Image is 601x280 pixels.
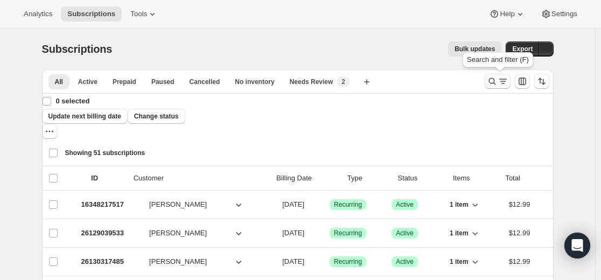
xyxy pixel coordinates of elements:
button: Search and filter results [485,74,511,89]
div: 26129039533[PERSON_NAME][DATE]SuccessRecurringSuccessActive1 item$12.99 [65,226,547,241]
span: [DATE] [282,257,304,265]
p: Status [398,173,418,184]
span: 1 item [450,257,469,266]
span: Prepaid [113,78,136,86]
p: 0 selected [56,96,90,107]
span: Subscriptions [67,10,115,18]
span: [DATE] [282,229,304,237]
p: 26130317485 [81,256,124,267]
span: Active [396,257,414,266]
p: Total [505,173,520,184]
span: Recurring [334,257,362,266]
span: Subscriptions [42,43,113,55]
span: $12.99 [509,200,530,208]
span: [PERSON_NAME] [149,228,207,239]
button: 1 item [443,254,484,269]
span: Export [512,45,533,53]
span: 2 [341,78,345,86]
span: [DATE] [282,200,304,208]
p: Billing Date [276,173,312,184]
button: [PERSON_NAME] [143,196,250,213]
button: Create new view [358,74,375,89]
span: Change status [134,112,179,121]
p: 26129039533 [81,228,124,239]
div: Open Intercom Messenger [564,233,590,258]
button: Bulk updates [448,41,501,57]
p: Customer [134,173,241,184]
span: Settings [551,10,577,18]
span: $12.99 [509,229,530,237]
div: 26130317485[PERSON_NAME][DATE]SuccessRecurringSuccessActive1 item$12.99 [65,254,547,269]
p: ID [91,173,98,184]
div: 16348217517[PERSON_NAME][DATE]SuccessRecurringSuccessActive1 item$12.99 [65,197,547,212]
span: 1 item [450,229,469,237]
span: Help [500,10,514,18]
span: Paused [151,78,174,86]
span: Active [396,229,414,237]
span: Bulk updates [455,45,495,53]
button: Analytics [17,6,59,22]
button: 1 item [443,197,484,212]
button: [PERSON_NAME] [143,253,250,270]
span: Recurring [334,229,362,237]
div: Items [453,173,470,184]
div: IDCustomerBilling DateTypeStatusItemsTotal [65,173,547,184]
button: [PERSON_NAME] [143,225,250,242]
div: Type [347,173,362,184]
span: [PERSON_NAME] [149,199,207,210]
span: 1 item [450,200,469,209]
span: [PERSON_NAME] [149,256,207,267]
button: Help [483,6,532,22]
button: Subscriptions [61,6,122,22]
button: Change status [128,109,185,124]
span: Cancelled [190,78,220,86]
button: Customize table column order and visibility [515,74,530,89]
span: Active [396,200,414,209]
span: No inventory [235,78,274,86]
span: Update next billing date [48,112,121,121]
span: Active [78,78,97,86]
button: 1 item [443,226,484,241]
span: Tools [130,10,147,18]
button: Sort the results [534,74,549,89]
span: Analytics [24,10,52,18]
span: Recurring [334,200,362,209]
span: Needs Review [290,78,333,86]
span: All [55,78,63,86]
p: 16348217517 [81,199,124,210]
button: Settings [534,6,584,22]
button: Export [506,41,539,57]
button: Tools [124,6,164,22]
span: $12.99 [509,257,530,265]
span: Showing 51 subscriptions [65,149,145,157]
button: Update next billing date [42,109,128,124]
